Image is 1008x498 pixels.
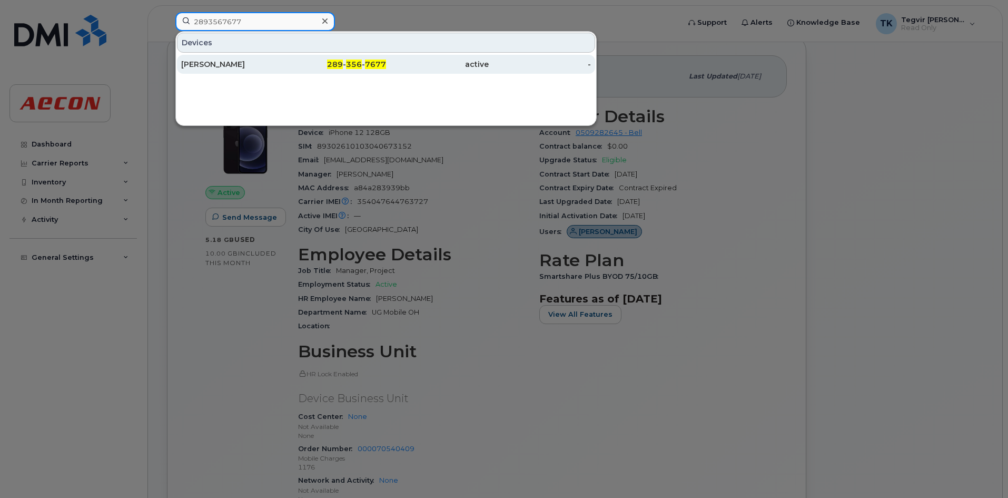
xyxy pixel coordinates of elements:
div: [PERSON_NAME] [181,59,284,70]
div: active [386,59,489,70]
a: [PERSON_NAME]289-356-7677active- [177,55,595,74]
span: 7677 [365,60,386,69]
div: Devices [177,33,595,53]
span: 289 [327,60,343,69]
span: 356 [346,60,362,69]
input: Find something... [175,12,335,31]
div: - [489,59,591,70]
div: - - [284,59,387,70]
